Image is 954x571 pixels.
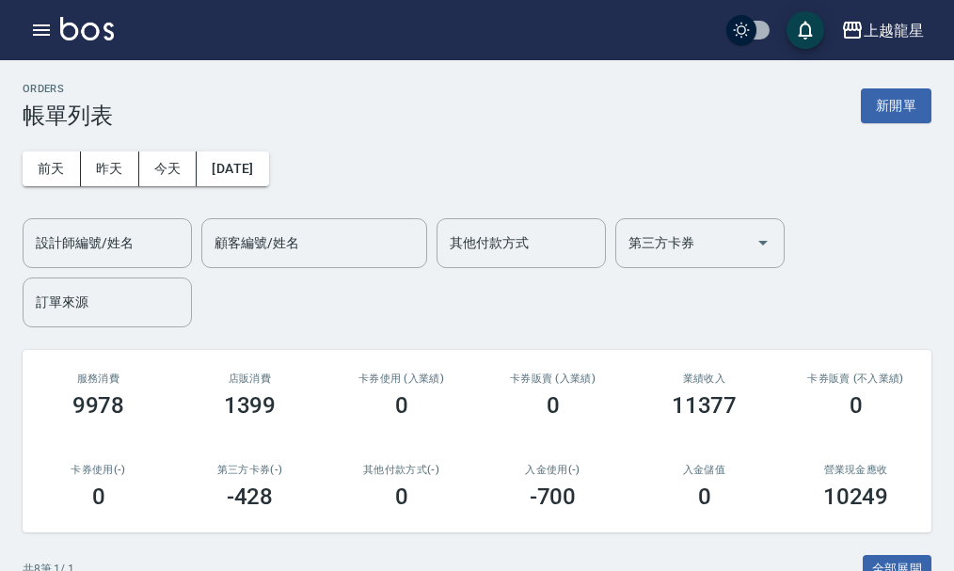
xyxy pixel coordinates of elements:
[23,103,113,129] h3: 帳單列表
[850,392,863,419] h3: 0
[227,484,274,510] h3: -428
[861,88,931,123] button: 新開單
[92,484,105,510] h3: 0
[698,484,711,510] h3: 0
[60,17,114,40] img: Logo
[197,151,268,186] button: [DATE]
[224,392,277,419] h3: 1399
[23,83,113,95] h2: ORDERS
[45,373,151,385] h3: 服務消費
[197,464,303,476] h2: 第三方卡券(-)
[81,151,139,186] button: 昨天
[500,464,606,476] h2: 入金使用(-)
[864,19,924,42] div: 上越龍星
[348,464,454,476] h2: 其他付款方式(-)
[23,151,81,186] button: 前天
[45,464,151,476] h2: 卡券使用(-)
[139,151,198,186] button: 今天
[834,11,931,50] button: 上越龍星
[651,373,757,385] h2: 業績收入
[787,11,824,49] button: save
[530,484,577,510] h3: -700
[395,392,408,419] h3: 0
[803,373,909,385] h2: 卡券販賣 (不入業績)
[803,464,909,476] h2: 營業現金應收
[395,484,408,510] h3: 0
[348,373,454,385] h2: 卡券使用 (入業績)
[651,464,757,476] h2: 入金儲值
[500,373,606,385] h2: 卡券販賣 (入業績)
[197,373,303,385] h2: 店販消費
[72,392,125,419] h3: 9978
[672,392,738,419] h3: 11377
[748,228,778,258] button: Open
[547,392,560,419] h3: 0
[823,484,889,510] h3: 10249
[861,96,931,114] a: 新開單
